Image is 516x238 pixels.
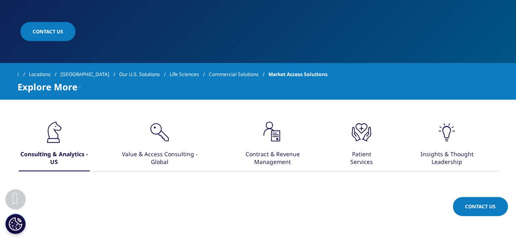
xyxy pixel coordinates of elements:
a: Locations [29,67,60,82]
button: Contract & Revenue Management [228,120,316,171]
a: Life Sciences [170,67,209,82]
button: Consulting & Analytics - US [18,120,90,171]
button: Cookies Settings [5,214,26,234]
a: [GEOGRAPHIC_DATA] [60,67,119,82]
span: Contact Us [33,28,63,35]
div: Patient Services [341,146,382,171]
button: Patient Services [340,120,382,171]
div: Contract & Revenue Management [230,146,316,171]
div: Consulting & Analytics - US [19,146,90,171]
div: Value & Access Consulting - Global [115,146,204,171]
a: Our U.S. Solutions [119,67,170,82]
a: Commercial Solutions [209,67,268,82]
a: Contact Us [453,197,508,216]
span: Market Access Solutions [268,67,328,82]
span: Explore More [18,82,78,92]
button: Insights & Thought Leadership [406,120,486,171]
div: Insights & Thought Leadership [407,146,486,171]
button: Value & Access Consulting - Global [114,120,204,171]
span: Contact Us [465,203,496,210]
a: Contact Us [20,22,75,41]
